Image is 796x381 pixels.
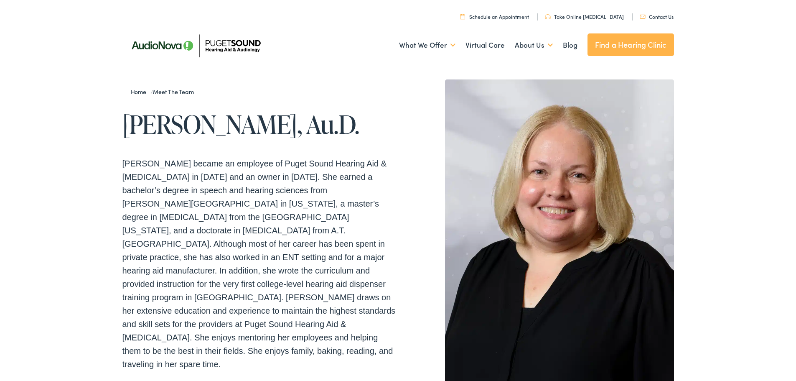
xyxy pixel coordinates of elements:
[122,110,398,138] h1: [PERSON_NAME], Au.D.
[587,33,674,56] a: Find a Hearing Clinic
[640,13,674,20] a: Contact Us
[399,30,455,61] a: What We Offer
[131,87,150,96] a: Home
[460,14,465,19] img: utility icon
[465,30,505,61] a: Virtual Care
[545,14,551,19] img: utility icon
[122,157,398,371] p: [PERSON_NAME] became an employee of Puget Sound Hearing Aid & [MEDICAL_DATA] in [DATE] and an own...
[460,13,529,20] a: Schedule an Appointment
[640,15,646,19] img: utility icon
[153,87,198,96] a: Meet the Team
[545,13,624,20] a: Take Online [MEDICAL_DATA]
[515,30,553,61] a: About Us
[563,30,577,61] a: Blog
[131,87,198,96] span: /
